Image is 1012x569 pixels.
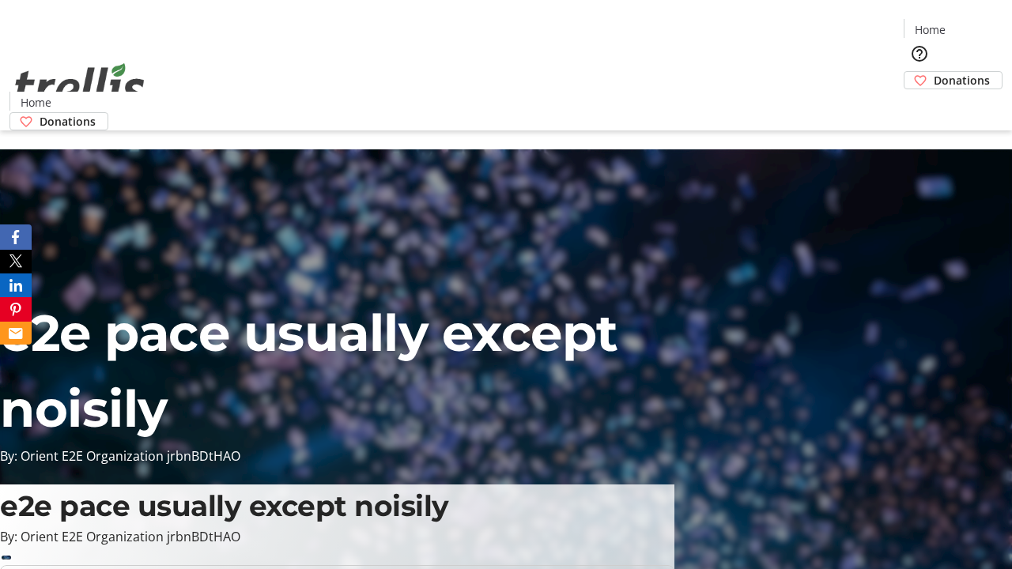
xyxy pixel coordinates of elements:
button: Help [904,38,935,70]
img: Orient E2E Organization jrbnBDtHAO's Logo [9,46,150,125]
button: Cart [904,89,935,121]
a: Donations [9,112,108,130]
span: Home [915,21,946,38]
span: Donations [40,113,96,130]
span: Donations [934,72,990,89]
span: Home [21,94,51,111]
a: Home [904,21,955,38]
a: Donations [904,71,1003,89]
a: Home [10,94,61,111]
